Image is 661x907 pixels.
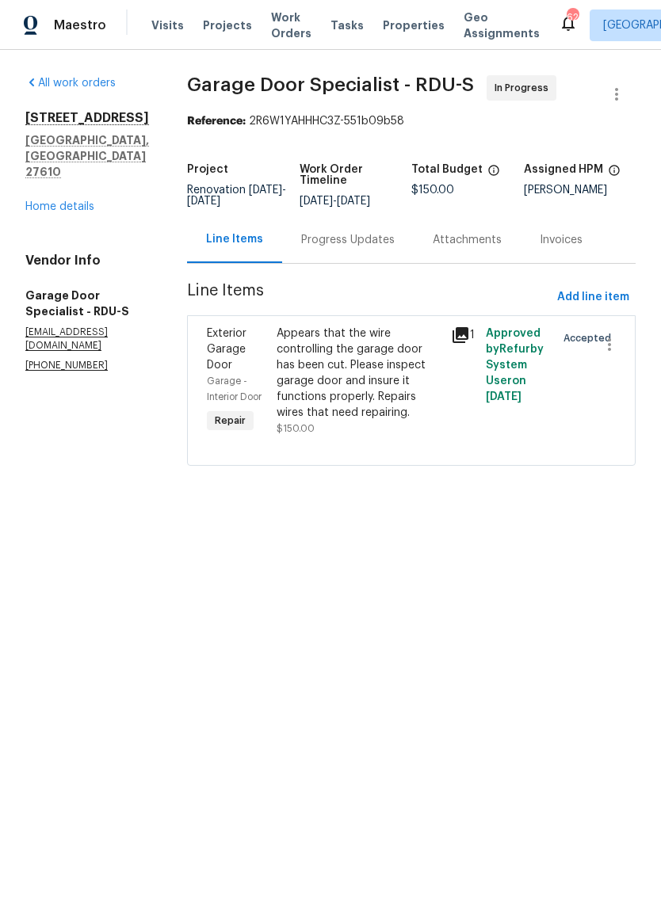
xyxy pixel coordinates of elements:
span: Renovation [187,185,286,207]
span: $150.00 [411,185,454,196]
h4: Vendor Info [25,253,149,269]
span: [DATE] [486,391,522,402]
span: - [300,196,370,207]
div: 2R6W1YAHHHC3Z-551b09b58 [187,113,636,129]
span: Accepted [564,330,617,346]
div: Progress Updates [301,232,395,248]
span: The hpm assigned to this work order. [608,164,621,185]
div: Attachments [433,232,502,248]
span: [DATE] [187,196,220,207]
span: Projects [203,17,252,33]
div: 1 [451,326,476,345]
span: Add line item [557,288,629,307]
span: Maestro [54,17,106,33]
h5: Assigned HPM [524,164,603,175]
span: - [187,185,286,207]
div: 62 [567,10,578,25]
span: Line Items [187,283,551,312]
span: [DATE] [249,185,282,196]
span: [DATE] [337,196,370,207]
h5: Project [187,164,228,175]
button: Add line item [551,283,636,312]
a: All work orders [25,78,116,89]
span: Garage Door Specialist - RDU-S [187,75,474,94]
div: [PERSON_NAME] [524,185,636,196]
h5: Work Order Timeline [300,164,412,186]
span: The total cost of line items that have been proposed by Opendoor. This sum includes line items th... [487,164,500,185]
span: Repair [208,413,252,429]
h5: Total Budget [411,164,483,175]
span: Tasks [330,20,364,31]
h5: Garage Door Specialist - RDU-S [25,288,149,319]
span: Geo Assignments [464,10,540,41]
span: Work Orders [271,10,311,41]
span: In Progress [495,80,555,96]
span: [DATE] [300,196,333,207]
span: Approved by Refurby System User on [486,328,544,402]
span: Visits [151,17,184,33]
b: Reference: [187,116,246,127]
span: Exterior Garage Door [207,328,246,371]
span: Garage - Interior Door [207,376,262,402]
div: Invoices [540,232,583,248]
div: Appears that the wire controlling the garage door has been cut. Please inspect garage door and in... [277,326,441,421]
div: Line Items [206,231,263,247]
span: $150.00 [277,424,315,433]
a: Home details [25,201,94,212]
span: Properties [383,17,445,33]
